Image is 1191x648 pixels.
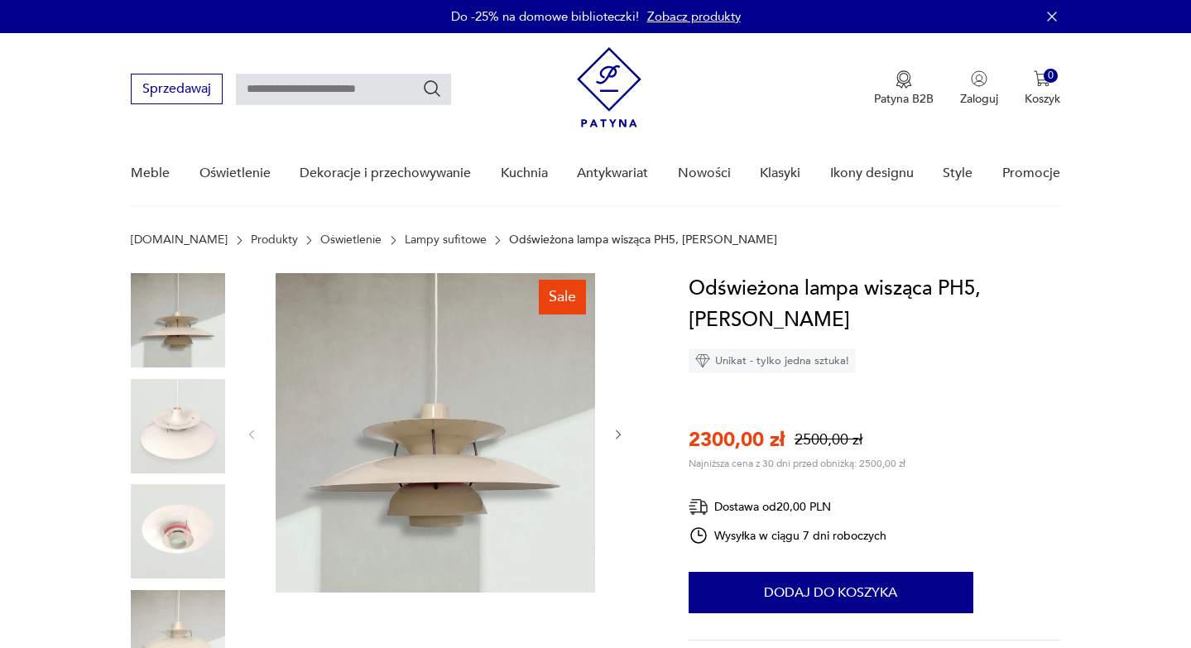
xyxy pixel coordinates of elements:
a: Zobacz produkty [647,8,741,25]
a: Sprzedawaj [131,84,223,96]
a: Ikony designu [830,142,914,205]
a: Oświetlenie [199,142,271,205]
a: [DOMAIN_NAME] [131,233,228,247]
p: Odświeżona lampa wisząca PH5, [PERSON_NAME] [509,233,777,247]
button: Szukaj [422,79,442,98]
button: Patyna B2B [874,70,934,107]
img: Zdjęcie produktu Odświeżona lampa wisząca PH5, Louis Poulsen [131,484,225,578]
p: Do -25% na domowe biblioteczki! [451,8,639,25]
a: Produkty [251,233,298,247]
p: Koszyk [1025,91,1060,107]
h1: Odświeżona lampa wisząca PH5, [PERSON_NAME] [689,273,1060,336]
a: Dekoracje i przechowywanie [300,142,471,205]
p: Patyna B2B [874,91,934,107]
p: Zaloguj [960,91,998,107]
img: Zdjęcie produktu Odświeżona lampa wisząca PH5, Louis Poulsen [131,379,225,473]
p: 2300,00 zł [689,426,785,454]
img: Patyna - sklep z meblami i dekoracjami vintage [577,47,641,127]
button: Zaloguj [960,70,998,107]
a: Lampy sufitowe [405,233,487,247]
p: 2500,00 zł [795,430,862,450]
a: Oświetlenie [320,233,382,247]
img: Zdjęcie produktu Odświeżona lampa wisząca PH5, Louis Poulsen [131,273,225,367]
a: Nowości [678,142,731,205]
div: Wysyłka w ciągu 7 dni roboczych [689,526,887,545]
img: Ikona koszyka [1034,70,1050,87]
img: Ikonka użytkownika [971,70,987,87]
button: Sprzedawaj [131,74,223,104]
button: Dodaj do koszyka [689,572,973,613]
a: Kuchnia [501,142,548,205]
div: Unikat - tylko jedna sztuka! [689,348,856,373]
img: Zdjęcie produktu Odświeżona lampa wisząca PH5, Louis Poulsen [276,273,595,593]
a: Promocje [1002,142,1060,205]
a: Antykwariat [577,142,648,205]
div: Sale [539,280,586,314]
button: 0Koszyk [1025,70,1060,107]
a: Style [943,142,972,205]
p: Najniższa cena z 30 dni przed obniżką: 2500,00 zł [689,457,905,470]
img: Ikona diamentu [695,353,710,368]
div: Dostawa od 20,00 PLN [689,497,887,517]
img: Ikona medalu [896,70,912,89]
a: Ikona medaluPatyna B2B [874,70,934,107]
img: Ikona dostawy [689,497,708,517]
div: 0 [1044,69,1058,83]
a: Klasyki [760,142,800,205]
a: Meble [131,142,170,205]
